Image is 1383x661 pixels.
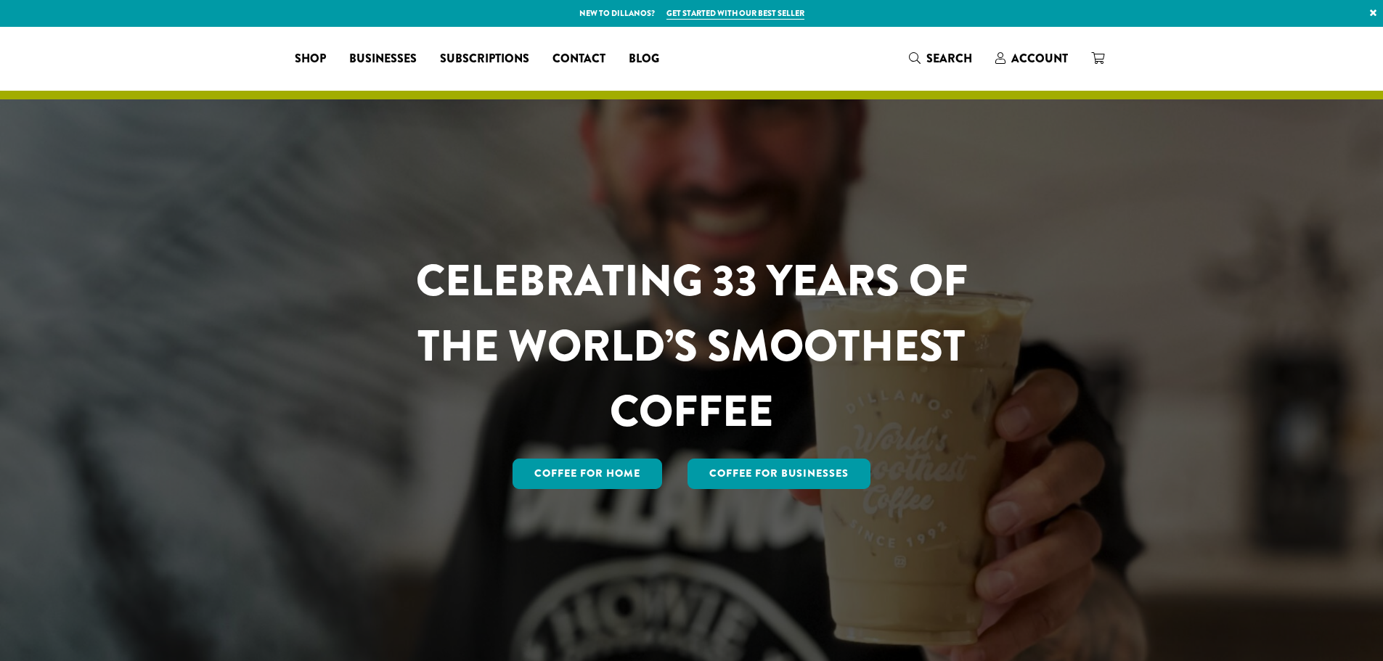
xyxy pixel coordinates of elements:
span: Contact [552,50,605,68]
a: Search [897,46,984,70]
span: Businesses [349,50,417,68]
span: Account [1011,50,1068,67]
a: Get started with our best seller [666,7,804,20]
h1: CELEBRATING 33 YEARS OF THE WORLD’S SMOOTHEST COFFEE [373,248,1011,444]
span: Subscriptions [440,50,529,68]
a: Shop [283,47,338,70]
span: Search [926,50,972,67]
span: Shop [295,50,326,68]
span: Blog [629,50,659,68]
a: Coffee For Businesses [688,459,870,489]
a: Coffee for Home [513,459,662,489]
